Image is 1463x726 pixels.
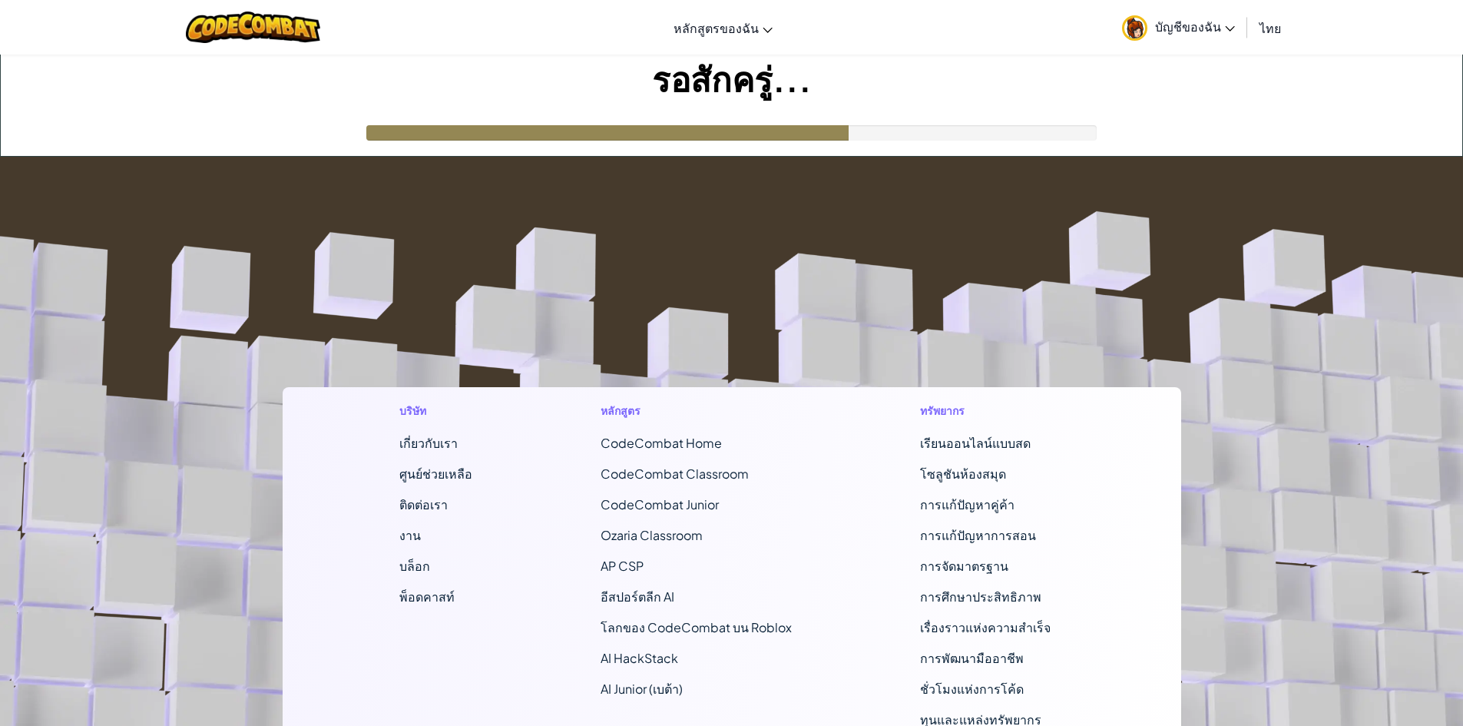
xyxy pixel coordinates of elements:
[601,681,683,697] a: AI Junior (เบต้า)
[601,435,722,451] span: CodeCombat Home
[601,588,674,605] a: อีสปอร์ตลีก AI
[399,588,455,605] a: พ็อดคาสท์
[920,435,1031,451] a: เรียนออนไลน์แบบสด
[601,496,719,512] a: CodeCombat Junior
[920,496,1015,512] a: การแก้ปัญหาคู่ค้า
[674,20,759,36] span: หลักสูตรของฉัน
[601,558,644,574] a: AP CSP
[601,527,703,543] a: Ozaria Classroom
[1,55,1462,102] h1: รอสักครู่...
[1259,20,1281,36] span: ไทย
[920,527,1036,543] a: การแก้ปัญหาการสอน
[920,650,1024,666] a: การพัฒนามืออาชีพ
[1155,18,1235,35] span: บัญชีของฉัน
[920,558,1008,574] a: การจัดมาตรฐาน
[920,619,1051,635] a: เรื่องราวแห่งความสำเร็จ
[399,466,472,482] a: ศูนย์ช่วยเหลือ
[399,403,472,419] h1: บริษัท
[920,403,1064,419] h1: ทรัพยากร
[601,466,749,482] a: CodeCombat Classroom
[666,7,780,48] a: หลักสูตรของฉัน
[601,650,678,666] a: AI HackStack
[399,527,421,543] a: งาน
[601,403,792,419] h1: หลักสูตร
[920,588,1041,605] a: การศึกษาประสิทธิภาพ
[920,681,1024,697] a: ชั่วโมงแห่งการโค้ด
[399,435,458,451] a: เกี่ยวกับเรา
[1122,15,1147,41] img: avatar
[601,619,792,635] a: โลกของ CodeCombat บน Roblox
[1252,7,1289,48] a: ไทย
[1114,3,1243,51] a: บัญชีของฉัน
[920,466,1006,482] a: โซลูชันห้องสมุด
[399,558,430,574] a: บล็อก
[186,12,320,43] img: CodeCombat logo
[399,496,448,512] span: ติดต่อเรา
